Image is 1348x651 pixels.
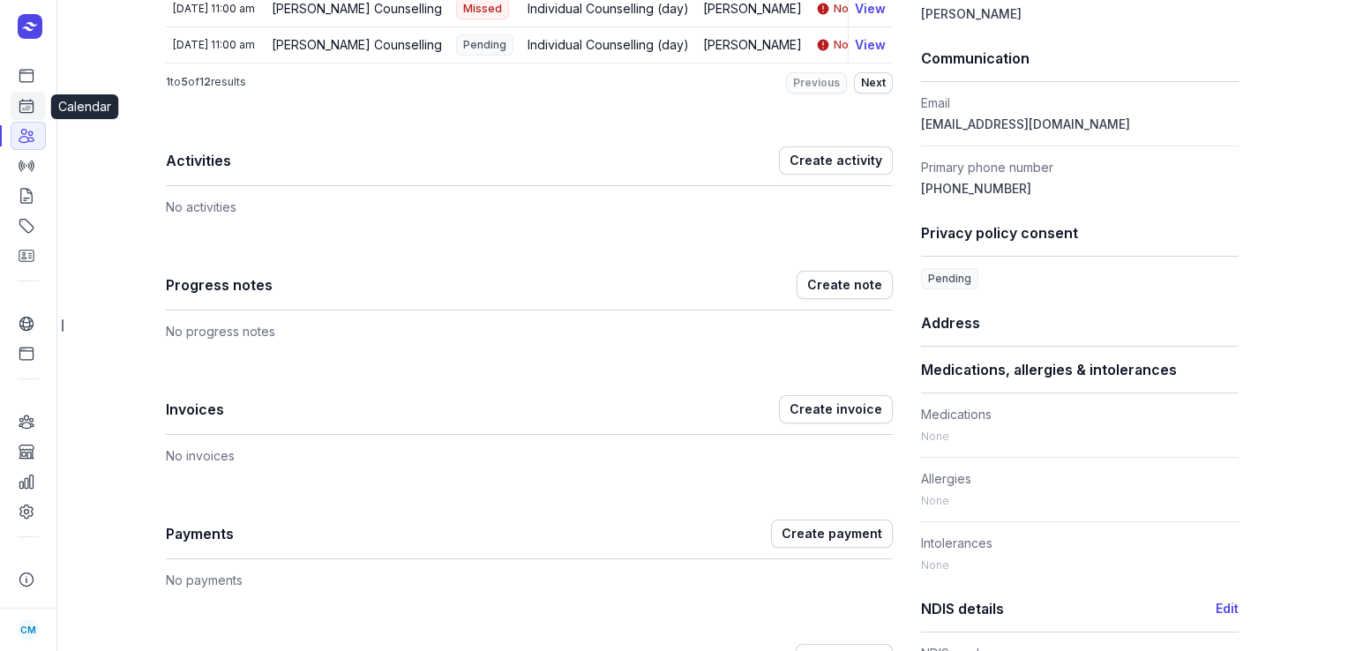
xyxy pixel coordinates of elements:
[166,186,893,218] div: No activities
[181,75,188,88] span: 5
[520,26,696,63] td: Individual Counselling (day)
[166,148,779,173] h1: Activities
[921,181,1031,196] span: [PHONE_NUMBER]
[921,596,1216,621] h1: NDIS details
[921,221,1239,245] h1: Privacy policy consent
[854,72,893,94] button: Next
[166,311,893,342] div: No progress notes
[166,75,246,89] p: to of results
[20,619,36,640] span: CM
[696,26,809,63] td: [PERSON_NAME]
[834,2,889,16] span: No invoice
[921,46,1239,71] h1: Communication
[166,273,797,297] h1: Progress notes
[790,150,882,171] span: Create activity
[807,274,882,296] span: Create note
[921,494,949,507] span: None
[173,2,258,16] div: [DATE] 11:00 am
[921,430,949,443] span: None
[166,397,779,422] h1: Invoices
[861,76,886,90] span: Next
[921,157,1239,178] dt: Primary phone number
[456,34,513,56] span: Pending
[166,559,893,591] div: No payments
[921,93,1239,114] dt: Email
[793,76,840,90] span: Previous
[921,357,1239,382] h1: Medications, allergies & intolerances
[265,26,449,63] td: [PERSON_NAME] Counselling
[790,399,882,420] span: Create invoice
[51,94,118,119] div: Calendar
[921,116,1130,131] span: [EMAIL_ADDRESS][DOMAIN_NAME]
[855,34,886,56] button: View
[199,75,211,88] span: 12
[166,75,170,88] span: 1
[921,558,949,572] span: None
[173,38,258,52] div: [DATE] 11:00 am
[1216,598,1239,619] button: Edit
[921,404,1239,425] dt: Medications
[921,533,1239,554] dt: Intolerances
[782,523,882,544] span: Create payment
[834,38,889,52] span: No invoice
[166,521,771,546] h1: Payments
[166,435,893,467] div: No invoices
[921,311,1239,335] h1: Address
[921,268,978,289] span: Pending
[921,468,1239,490] dt: Allergies
[786,72,847,94] button: Previous
[921,6,1022,21] span: [PERSON_NAME]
